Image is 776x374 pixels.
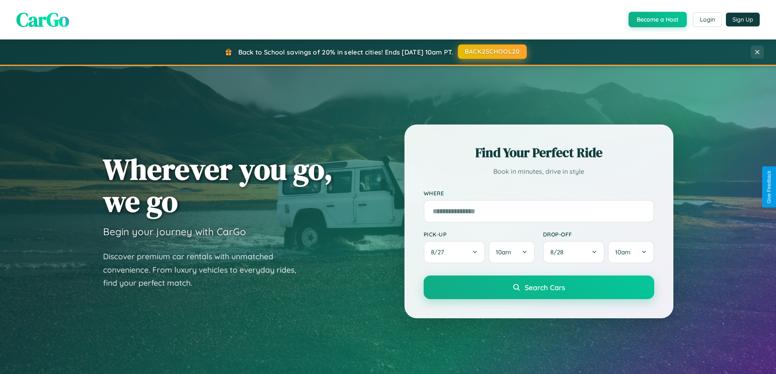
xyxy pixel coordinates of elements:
h2: Find Your Perfect Ride [424,144,654,162]
span: 8 / 27 [431,248,448,256]
button: Login [693,12,722,27]
span: CarGo [16,6,69,33]
button: 8/28 [543,241,605,263]
span: 8 / 28 [550,248,567,256]
div: Give Feedback [766,171,772,203]
button: Sign Up [726,13,760,26]
h3: Begin your journey with CarGo [103,225,246,238]
button: BACK2SCHOOL20 [458,44,527,59]
label: Pick-up [424,231,535,238]
span: Back to School savings of 20% in select cities! Ends [DATE] 10am PT. [238,48,453,56]
button: 10am [608,241,654,263]
span: Search Cars [525,283,565,292]
label: Drop-off [543,231,654,238]
label: Where [424,190,654,197]
span: 10am [496,248,511,256]
button: 8/27 [424,241,486,263]
p: Discover premium car rentals with unmatched convenience. From luxury vehicles to everyday rides, ... [103,250,307,290]
span: 10am [615,248,631,256]
button: Search Cars [424,276,654,299]
p: Book in minutes, drive in style [424,166,654,177]
h1: Wherever you go, we go [103,153,333,217]
button: 10am [488,241,534,263]
button: Become a Host [629,12,687,27]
